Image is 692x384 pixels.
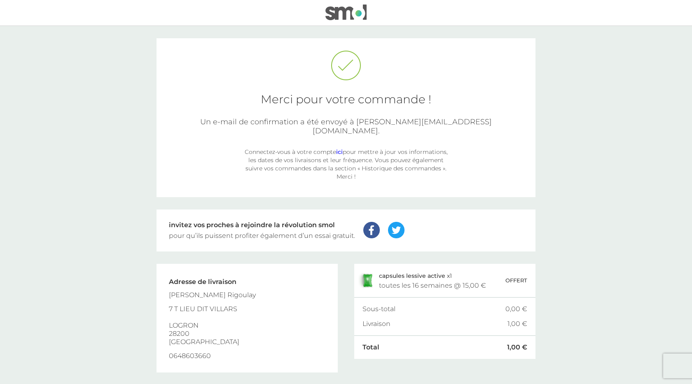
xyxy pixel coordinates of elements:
img: smol [325,5,367,20]
div: 7 T LIEU DIT VILLARS LOGRON 28200 [GEOGRAPHIC_DATA] [169,305,256,346]
div: Total [362,344,507,351]
div: [PERSON_NAME] Rigoulay [169,291,256,299]
div: pour qu’ils puissent profiter également d’un essai gratuit. [169,233,355,239]
div: Connectez-vous à votre compte pour mettre à jour vos informations, les dates de vos livraisons et... [243,148,449,181]
p: x 1 [379,272,452,279]
span: capsules lessive active [379,272,445,279]
img: twitter.png [388,222,404,238]
div: 0,00 € [505,306,527,312]
div: Un e-mail de confirmation a été envoyé à [PERSON_NAME][EMAIL_ADDRESS][DOMAIN_NAME]. [169,117,523,135]
img: facebook.png [363,222,380,238]
div: Livraison [362,321,507,327]
div: invitez vos proches à rejoindre la révolution smol [169,222,355,228]
div: toutes les 16 semaines @ 15,00 € [379,282,486,289]
div: Merci pour votre commande ! [169,93,523,105]
p: OFFERT [505,276,527,285]
div: 1,00 € [507,344,527,351]
div: 0648603660 [169,352,256,360]
a: ici [336,148,343,156]
div: Adresse de livraison [169,279,256,285]
div: Sous-total [362,306,505,312]
div: 1,00 € [507,321,527,327]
